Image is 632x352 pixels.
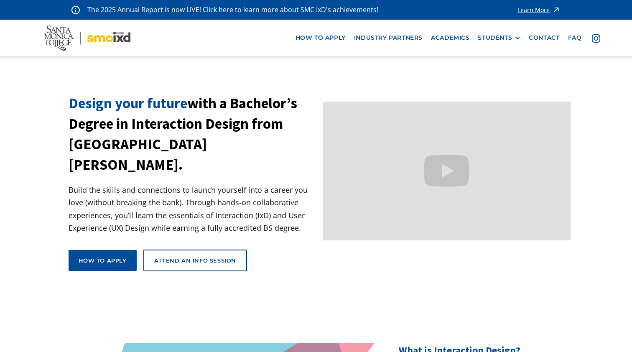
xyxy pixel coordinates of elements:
div: Learn More [517,7,550,13]
a: how to apply [291,30,350,46]
img: Santa Monica College - SMC IxD logo [44,26,130,51]
a: How to apply [69,250,137,271]
div: How to apply [79,257,127,264]
img: icon - instagram [592,34,600,43]
a: Academics [427,30,474,46]
div: STUDENTS [478,34,512,41]
img: icon - information - alert [71,5,80,14]
a: faq [564,30,586,46]
p: The 2025 Annual Report is now LIVE! Click here to learn more about SMC IxD's achievements! [87,4,379,15]
div: Attend an Info Session [154,257,236,264]
img: icon - arrow - alert [552,4,561,15]
iframe: Design your future with a Bachelor's Degree in Interaction Design from Santa Monica College [323,102,571,241]
a: industry partners [350,30,427,46]
h1: with a Bachelor’s Degree in Interaction Design from [GEOGRAPHIC_DATA][PERSON_NAME]. [69,93,316,175]
a: contact [525,30,563,46]
a: Attend an Info Session [143,250,247,271]
span: Design your future [69,94,187,112]
div: STUDENTS [478,34,520,41]
a: Learn More [517,4,561,15]
p: Build the skills and connections to launch yourself into a career you love (without breaking the ... [69,184,316,235]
